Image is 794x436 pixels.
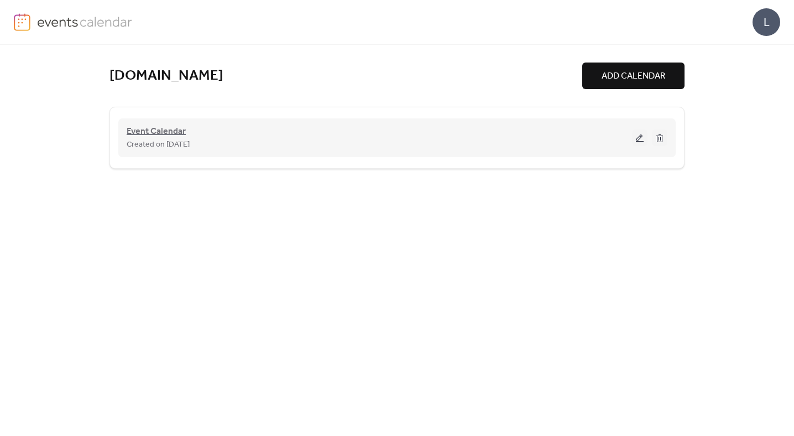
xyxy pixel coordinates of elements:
[127,125,186,138] span: Event Calendar
[14,13,30,31] img: logo
[37,13,133,30] img: logo-type
[602,70,665,83] span: ADD CALENDAR
[127,128,186,135] a: Event Calendar
[109,67,223,85] a: [DOMAIN_NAME]
[753,8,780,36] div: L
[127,138,190,152] span: Created on [DATE]
[582,63,685,89] button: ADD CALENDAR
